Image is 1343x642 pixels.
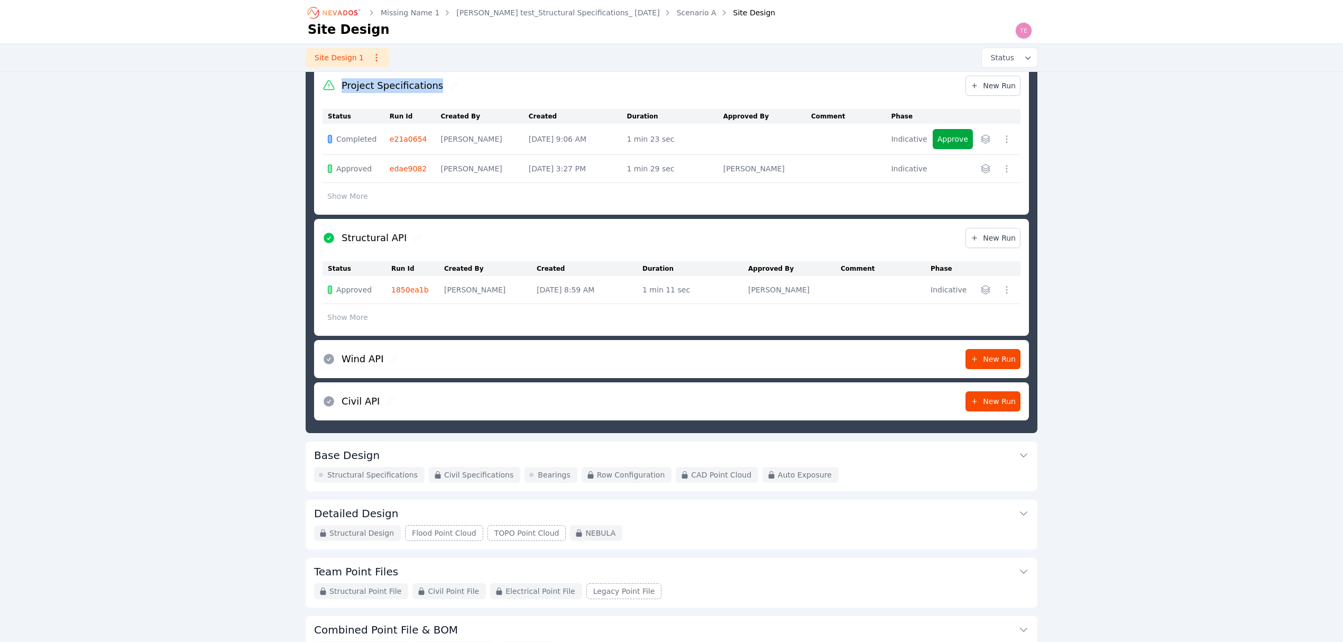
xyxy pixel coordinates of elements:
a: e21a0654 [390,135,427,143]
td: [PERSON_NAME] [440,155,528,183]
div: Indicative [931,285,969,295]
th: Approved By [723,109,811,124]
img: Ted Elliott [1015,22,1032,39]
a: Missing Name 1 [381,7,439,18]
span: Flood Point Cloud [412,528,476,538]
th: Duration [627,109,723,124]
div: 1 min 29 sec [627,163,718,174]
div: Detailed DesignStructural DesignFlood Point CloudTOPO Point CloudNEBULA [306,500,1037,549]
a: edae9082 [390,164,427,173]
a: New Run [965,391,1020,411]
th: Comment [841,261,931,276]
th: Created By [440,109,528,124]
button: Base Design [314,442,1029,467]
td: [PERSON_NAME] [440,124,528,155]
th: Status [323,261,391,276]
h2: Civil API [342,394,380,409]
span: New Run [970,396,1016,407]
th: Phase [931,261,974,276]
td: [DATE] 8:59 AM [537,276,642,304]
span: Civil Specifications [444,470,513,480]
th: Created [529,109,627,124]
a: 1850ea1b [391,286,429,294]
button: Detailed Design [314,500,1029,525]
span: Civil Point File [428,586,479,597]
td: [PERSON_NAME] [748,276,841,304]
div: 1 min 23 sec [627,134,718,144]
h3: Detailed Design [314,506,398,521]
span: Legacy Point File [593,586,655,597]
button: Status [982,48,1037,67]
a: Scenario A [677,7,716,18]
span: Completed [336,134,376,144]
button: Show More [323,186,373,206]
div: Indicative [891,134,927,144]
button: Team Point Files [314,558,1029,583]
a: New Run [965,228,1020,248]
h2: Structural API [342,231,407,245]
th: Duration [642,261,748,276]
span: Status [986,52,1014,63]
td: [DATE] 3:27 PM [529,155,627,183]
td: [PERSON_NAME] [723,155,811,183]
nav: Breadcrumb [308,4,775,21]
span: Row Configuration [597,470,665,480]
span: New Run [970,233,1016,243]
td: [PERSON_NAME] [444,276,537,304]
th: Run Id [391,261,444,276]
a: Site Design 1 [306,48,390,67]
span: TOPO Point Cloud [494,528,559,538]
th: Phase [891,109,932,124]
span: Bearings [538,470,571,480]
th: Comment [811,109,891,124]
td: [DATE] 9:06 AM [529,124,627,155]
button: Show More [323,307,373,327]
span: New Run [970,354,1016,364]
div: 1 min 11 sec [642,285,743,295]
span: Structural Specifications [327,470,418,480]
span: Auto Exposure [778,470,832,480]
th: Created By [444,261,537,276]
span: Electrical Point File [505,586,575,597]
span: Structural Design [329,528,394,538]
h3: Base Design [314,448,380,463]
div: Indicative [891,163,927,174]
a: [PERSON_NAME] test_Structural Specifications_ [DATE] [456,7,659,18]
h2: Wind API [342,352,383,366]
th: Status [323,109,390,124]
div: Team Point FilesStructural Point FileCivil Point FileElectrical Point FileLegacy Point File [306,558,1037,608]
div: Site Design [719,7,776,18]
button: Combined Point File & BOM [314,616,1029,641]
h1: Site Design [308,21,390,38]
th: Approved By [748,261,841,276]
a: New Run [965,76,1020,96]
span: Approved [336,163,372,174]
button: Approve [933,129,973,149]
span: NEBULA [585,528,615,538]
h3: Combined Point File & BOM [314,622,458,637]
h3: Team Point Files [314,564,398,579]
th: Run Id [390,109,441,124]
span: Structural Point File [329,586,401,597]
span: Approved [336,285,372,295]
span: New Run [970,80,1016,91]
th: Created [537,261,642,276]
span: CAD Point Cloud [691,470,751,480]
h2: Project Specifications [342,78,443,93]
div: Base DesignStructural SpecificationsCivil SpecificationsBearingsRow ConfigurationCAD Point CloudA... [306,442,1037,491]
a: New Run [965,349,1020,369]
